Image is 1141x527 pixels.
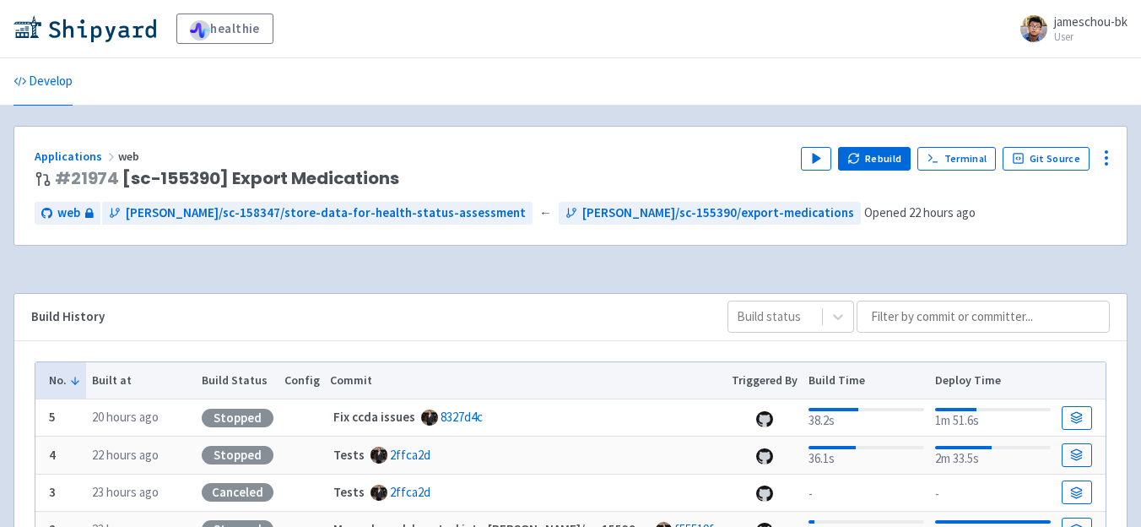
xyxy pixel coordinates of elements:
[727,362,803,399] th: Triggered By
[35,149,118,164] a: Applications
[126,204,526,223] span: [PERSON_NAME]/sc-158347/store-data-for-health-status-assessment
[86,362,196,399] th: Built at
[838,147,911,171] button: Rebuild
[278,362,325,399] th: Config
[935,481,1051,504] div: -
[49,484,56,500] b: 3
[390,484,430,500] a: 2ffca2d
[1062,406,1092,430] a: Build Details
[857,301,1110,333] input: Filter by commit or committer...
[808,481,924,504] div: -
[49,447,56,463] b: 4
[333,484,365,500] strong: Tests
[582,204,854,223] span: [PERSON_NAME]/sc-155390/export-medications
[118,149,142,164] span: web
[935,443,1051,469] div: 2m 33.5s
[441,409,483,425] a: 8327d4c
[864,204,976,220] span: Opened
[808,405,924,431] div: 38.2s
[801,147,831,171] button: Play
[390,447,430,463] a: 2ffca2d
[55,166,119,190] a: #21974
[31,307,700,327] div: Build History
[909,204,976,220] time: 22 hours ago
[57,204,80,223] span: web
[917,147,996,171] a: Terminal
[1003,147,1090,171] a: Git Source
[935,405,1051,431] div: 1m 51.6s
[803,362,929,399] th: Build Time
[202,409,273,427] div: Stopped
[55,169,399,188] span: [sc-155390] Export Medications
[1062,443,1092,467] a: Build Details
[333,447,365,463] strong: Tests
[102,202,533,225] a: [PERSON_NAME]/sc-158347/store-data-for-health-status-assessment
[539,204,552,223] span: ←
[202,446,273,465] div: Stopped
[325,362,727,399] th: Commit
[176,14,273,44] a: healthie
[929,362,1056,399] th: Deploy Time
[14,58,73,106] a: Develop
[202,483,273,502] div: Canceled
[808,443,924,469] div: 36.1s
[49,372,81,389] button: No.
[196,362,278,399] th: Build Status
[92,447,159,463] time: 22 hours ago
[14,15,156,42] img: Shipyard logo
[1010,15,1127,42] a: jameschou-bk User
[559,202,861,225] a: [PERSON_NAME]/sc-155390/export-medications
[1054,31,1127,42] small: User
[333,409,415,425] strong: Fix ccda issues
[1054,14,1127,30] span: jameschou-bk
[1062,481,1092,504] a: Build Details
[49,409,56,425] b: 5
[92,484,159,500] time: 23 hours ago
[92,409,159,425] time: 20 hours ago
[35,202,100,225] a: web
